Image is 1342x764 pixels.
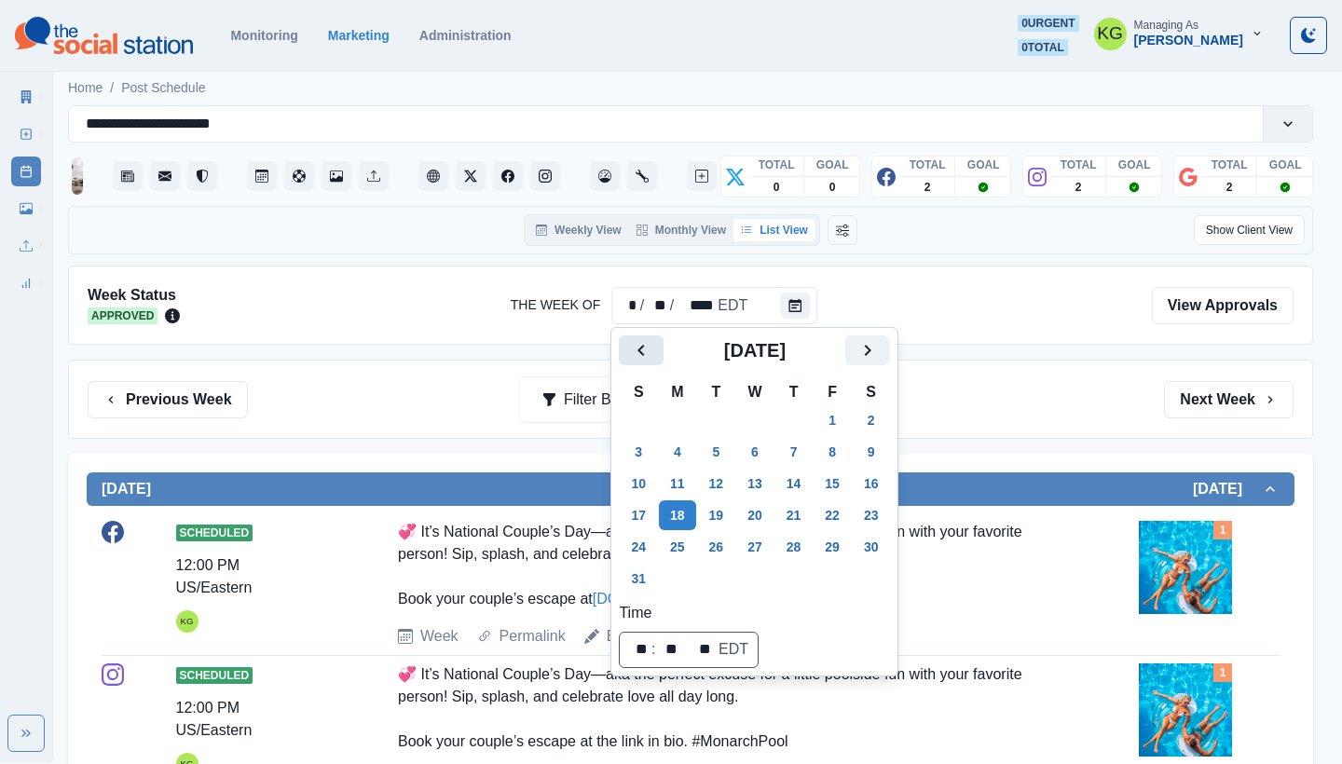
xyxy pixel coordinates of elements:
span: Approved [88,307,157,324]
div: Katrina Gallardo [1097,11,1123,56]
button: Next Week [1164,381,1294,418]
span: Scheduled [176,525,253,541]
th: W [735,380,774,404]
button: Create New Post [687,161,717,191]
button: Next [845,335,890,365]
div: Managing As [1134,19,1198,32]
button: Monthly View [629,219,733,241]
button: Thursday, August 14, 2025 [775,469,813,498]
p: TOTAL [1061,157,1097,173]
button: Sunday, August 24, 2025 [620,532,657,562]
a: Post Schedule [247,161,277,191]
p: TOTAL [759,157,795,173]
button: Show Client View [1194,215,1305,245]
p: 0 [829,179,836,196]
img: 567965109744420 [72,157,83,195]
h2: [DATE] [664,339,845,362]
th: S [852,380,891,404]
button: Thursday, August 28, 2025 [775,532,813,562]
div: The Week Of The Week Of [619,335,890,668]
div: time zone [717,638,750,661]
button: Sunday, August 10, 2025 [620,469,657,498]
div: hour [627,638,650,661]
div: [PERSON_NAME] [1134,33,1243,48]
a: Home [68,78,103,98]
div: ⁩ [679,638,683,661]
th: T [774,380,814,404]
label: Time [619,602,879,624]
button: Wednesday, August 20, 2025 [736,500,774,530]
button: Stream [113,161,143,191]
div: 💞 It’s National Couple’s Day—aka the perfect excuse for a little poolside fun with your favorite ... [398,521,1058,610]
button: Friday, August 8, 2025 [814,437,851,467]
button: Weekly View [528,219,629,241]
h2: [DATE] [102,480,151,498]
button: List View [733,219,815,241]
button: Client Website [418,161,448,191]
button: Saturday, August 16, 2025 [853,469,890,498]
nav: breadcrumb [68,78,206,98]
div: AM/PM [687,638,713,661]
div: The Week Of [611,287,817,324]
p: GOAL [1118,157,1151,173]
a: Marketing Summary [11,82,41,112]
button: Expand [7,715,45,752]
div: ⁦ [623,638,627,661]
button: Monday, August 4, 2025 [659,437,696,467]
button: Change View Order [828,215,857,245]
button: Administration [627,161,657,191]
div: The Week Of [616,294,638,317]
label: The Week Of [511,295,600,315]
button: Saturday, August 30, 2025 [853,532,890,562]
button: Reviews [187,161,217,191]
th: F [813,380,852,404]
p: GOAL [816,157,849,173]
button: Uploads [359,161,389,191]
a: Monitoring [230,28,297,43]
a: Post Schedule [11,157,41,186]
button: Saturday, August 9, 2025 [853,437,890,467]
button: Friday, August 22, 2025 [814,500,851,530]
button: The Week Of [780,293,810,319]
button: Wednesday, August 6, 2025 [736,437,774,467]
button: Twitter [456,161,486,191]
button: Messages [150,161,180,191]
button: Friday, August 29, 2025 [814,532,851,562]
a: View Approvals [1152,287,1294,324]
p: 2 [924,179,931,196]
div: 12:00 PM US/Eastern [176,554,317,599]
p: 2 [1075,179,1082,196]
button: Sunday, August 31, 2025 [620,564,657,593]
a: Media Library [11,194,41,224]
a: Administration [419,28,512,43]
a: Post Schedule [121,78,205,98]
button: Wednesday, August 13, 2025 [736,469,774,498]
button: Wednesday, August 27, 2025 [736,532,774,562]
button: Friday, August 1, 2025 [814,405,851,435]
button: Monday, August 11, 2025 [659,469,696,498]
button: Thursday, August 21, 2025 [775,500,813,530]
button: Monday, August 25, 2025 [659,532,696,562]
a: Content Pool [284,161,314,191]
div: August 2025 [619,335,890,594]
div: minute [657,638,679,661]
button: Facebook [493,161,523,191]
span: 0 urgent [1018,15,1078,32]
a: Edit [607,625,633,648]
a: Week [420,625,459,648]
a: Uploads [11,231,41,261]
button: Friday, August 15, 2025 [814,469,851,498]
h2: Week Status [88,286,180,304]
img: ctk8hbtrg9r9b66ju4nz [1139,521,1232,614]
div: Total Media Attached [1213,663,1232,682]
button: Dashboard [590,161,620,191]
a: Instagram [530,161,560,191]
p: TOTAL [1212,157,1248,173]
p: GOAL [967,157,1000,173]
